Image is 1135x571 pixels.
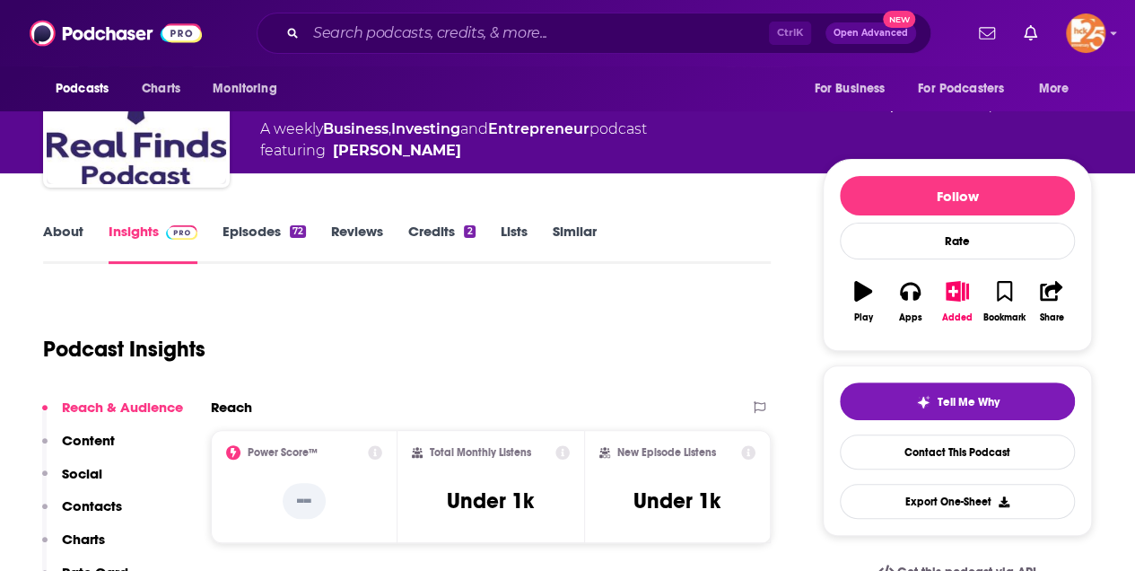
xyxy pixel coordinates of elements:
[886,269,933,334] button: Apps
[166,225,197,240] img: Podchaser Pro
[906,72,1030,106] button: open menu
[617,446,716,459] h2: New Episode Listens
[1066,13,1105,53] img: User Profile
[769,22,811,45] span: Ctrl K
[460,120,488,137] span: and
[257,13,931,54] div: Search podcasts, credits, & more...
[1028,269,1075,334] button: Share
[62,497,122,514] p: Contacts
[30,16,202,50] img: Podchaser - Follow, Share and Rate Podcasts
[1039,76,1070,101] span: More
[62,531,105,548] p: Charts
[1066,13,1105,53] button: Show profile menu
[430,446,531,459] h2: Total Monthly Listens
[213,76,276,101] span: Monitoring
[447,488,534,514] h3: Under 1k
[260,119,647,162] div: A weekly podcast
[840,435,1075,470] a: Contact This Podcast
[840,382,1075,420] button: tell me why sparkleTell Me Why
[389,120,391,137] span: ,
[942,312,973,323] div: Added
[1039,312,1063,323] div: Share
[918,76,1004,101] span: For Podcasters
[825,22,916,44] button: Open AdvancedNew
[840,223,1075,259] div: Rate
[1066,13,1105,53] span: Logged in as kerrifulks
[1026,72,1092,106] button: open menu
[899,312,922,323] div: Apps
[408,223,475,264] a: Credits2
[42,497,122,531] button: Contacts
[983,312,1026,323] div: Bookmark
[814,76,885,101] span: For Business
[934,269,981,334] button: Added
[248,446,318,459] h2: Power Score™
[331,223,383,264] a: Reviews
[306,19,769,48] input: Search podcasts, credits, & more...
[43,223,83,264] a: About
[142,76,180,101] span: Charts
[1017,18,1044,48] a: Show notifications dropdown
[43,336,205,363] h1: Podcast Insights
[130,72,191,106] a: Charts
[981,269,1027,334] button: Bookmark
[633,488,720,514] h3: Under 1k
[42,432,115,465] button: Content
[883,11,915,28] span: New
[938,395,1000,409] span: Tell Me Why
[840,176,1075,215] button: Follow
[464,225,475,238] div: 2
[391,120,460,137] a: Investing
[260,140,647,162] span: featuring
[488,120,589,137] a: Entrepreneur
[43,72,132,106] button: open menu
[501,223,528,264] a: Lists
[200,72,300,106] button: open menu
[916,395,930,409] img: tell me why sparkle
[283,483,326,519] p: --
[323,120,389,137] a: Business
[223,223,306,264] a: Episodes72
[42,399,183,432] button: Reach & Audience
[109,223,197,264] a: InsightsPodchaser Pro
[840,269,886,334] button: Play
[854,312,873,323] div: Play
[801,72,907,106] button: open menu
[834,29,908,38] span: Open Advanced
[211,399,252,416] h2: Reach
[290,225,306,238] div: 72
[972,18,1002,48] a: Show notifications dropdown
[62,432,115,449] p: Content
[553,223,597,264] a: Similar
[62,465,102,482] p: Social
[62,399,183,416] p: Reach & Audience
[333,140,461,162] a: Gordon Lamphere
[42,465,102,498] button: Social
[840,484,1075,519] button: Export One-Sheet
[42,531,105,564] button: Charts
[56,76,109,101] span: Podcasts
